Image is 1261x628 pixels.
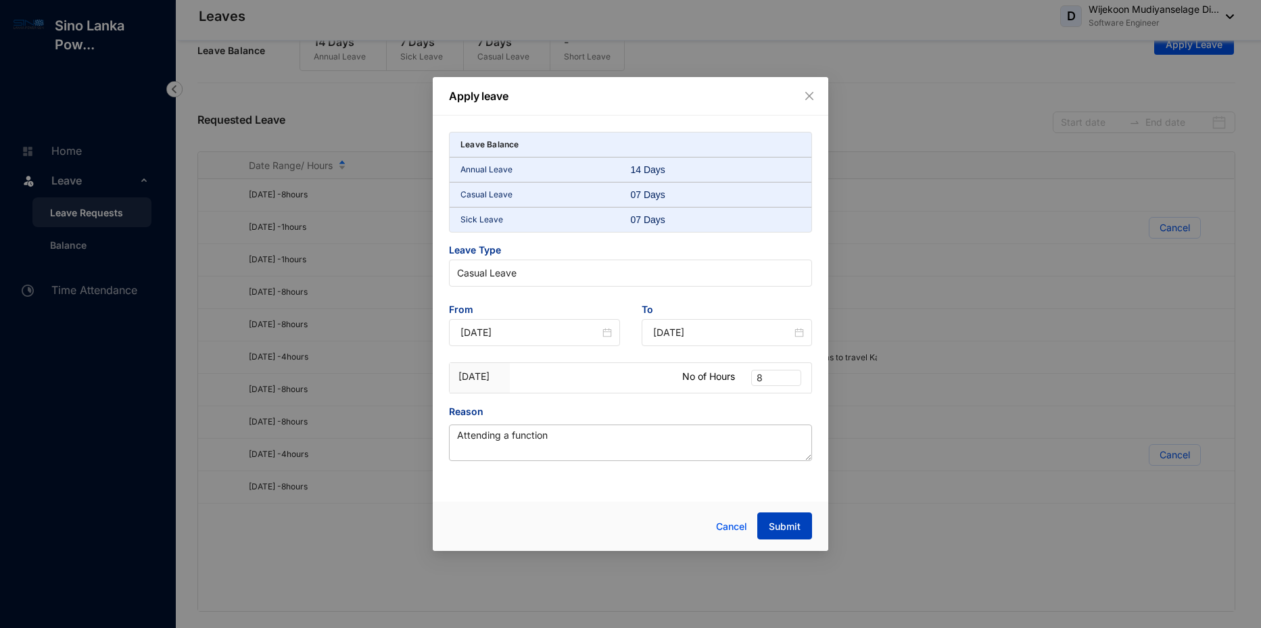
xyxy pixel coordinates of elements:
input: Start Date [460,325,600,340]
span: Submit [769,520,801,533]
p: Annual Leave [460,163,631,176]
span: To [642,303,813,319]
span: Casual Leave [457,263,804,283]
div: 14 Days [631,163,688,176]
div: 07 Days [631,213,688,226]
span: close [804,91,815,101]
textarea: Reason [449,425,812,461]
p: No of Hours [682,370,735,383]
button: Close [802,89,817,103]
span: Leave Type [449,243,812,260]
p: Leave Balance [460,138,519,151]
p: Sick Leave [460,213,631,226]
label: Reason [449,404,493,419]
p: Casual Leave [460,188,631,201]
span: Cancel [716,519,747,534]
button: Cancel [706,513,757,540]
p: [DATE] [458,370,501,383]
div: 07 Days [631,188,688,201]
input: End Date [653,325,792,340]
p: Apply leave [449,88,812,104]
span: 8 [757,370,796,385]
span: From [449,303,620,319]
button: Submit [757,512,812,539]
